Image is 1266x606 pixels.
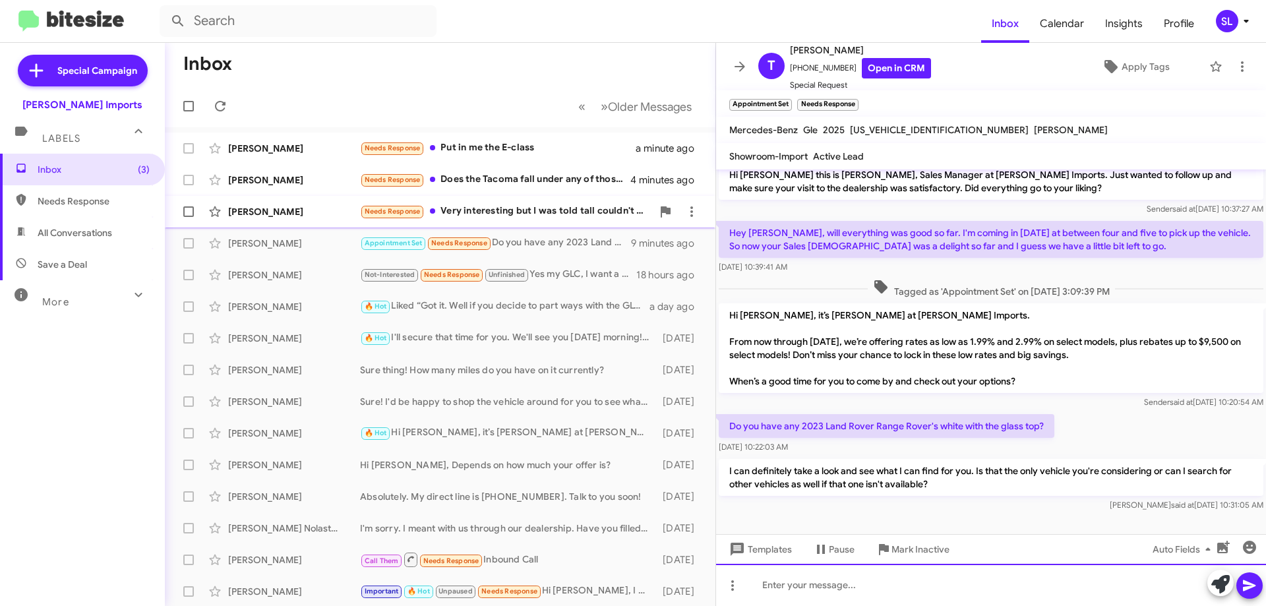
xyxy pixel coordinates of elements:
[1153,5,1205,43] span: Profile
[656,553,705,566] div: [DATE]
[365,270,415,279] span: Not-Interested
[729,99,792,111] small: Appointment Set
[365,302,387,311] span: 🔥 Hot
[365,334,387,342] span: 🔥 Hot
[1144,397,1263,407] span: Sender [DATE] 10:20:54 AM
[1110,500,1263,510] span: [PERSON_NAME] [DATE] 10:31:05 AM
[489,270,525,279] span: Unfinished
[365,144,421,152] span: Needs Response
[360,584,656,599] div: Hi [PERSON_NAME], I hope that you are doing well. I received a job offer in the [GEOGRAPHIC_DATA]...
[360,458,656,471] div: Hi [PERSON_NAME], Depends on how much your offer is?
[160,5,437,37] input: Search
[42,296,69,308] span: More
[228,585,360,598] div: [PERSON_NAME]
[636,142,705,155] div: a minute ago
[360,395,656,408] div: Sure! I'd be happy to shop the vehicle around for you to see what kind of offers we might be able...
[813,150,864,162] span: Active Lead
[228,395,360,408] div: [PERSON_NAME]
[228,268,360,282] div: [PERSON_NAME]
[1172,204,1195,214] span: said at
[365,429,387,437] span: 🔥 Hot
[360,363,656,377] div: Sure thing! How many miles do you have on it currently?
[360,425,656,440] div: Hi [PERSON_NAME], it’s [PERSON_NAME] at [PERSON_NAME] Imports. From now through [DATE], we’re off...
[656,427,705,440] div: [DATE]
[578,98,586,115] span: «
[570,93,593,120] button: Previous
[868,279,1115,298] span: Tagged as 'Appointment Set' on [DATE] 3:09:39 PM
[1029,5,1095,43] a: Calendar
[38,195,150,208] span: Needs Response
[636,268,705,282] div: 18 hours ago
[438,587,473,595] span: Unpaused
[981,5,1029,43] a: Inbox
[138,163,150,176] span: (3)
[729,150,808,162] span: Showroom-Import
[719,442,788,452] span: [DATE] 10:22:03 AM
[790,42,931,58] span: [PERSON_NAME]
[1142,537,1226,561] button: Auto Fields
[481,587,537,595] span: Needs Response
[1068,55,1203,78] button: Apply Tags
[228,332,360,345] div: [PERSON_NAME]
[360,204,652,219] div: Very interesting but I was told tall couldn't help me
[716,537,802,561] button: Templates
[431,239,487,247] span: Needs Response
[228,427,360,440] div: [PERSON_NAME]
[790,58,931,78] span: [PHONE_NUMBER]
[228,553,360,566] div: [PERSON_NAME]
[719,303,1263,393] p: Hi [PERSON_NAME], it’s [PERSON_NAME] at [PERSON_NAME] Imports. From now through [DATE], we’re off...
[1170,397,1193,407] span: said at
[360,330,656,346] div: I'll secure that time for you. We'll see you [DATE] morning! Thank you.
[631,237,705,250] div: 9 minutes ago
[228,300,360,313] div: [PERSON_NAME]
[719,163,1263,200] p: Hi [PERSON_NAME] this is [PERSON_NAME], Sales Manager at [PERSON_NAME] Imports. Just wanted to fo...
[365,587,399,595] span: Important
[365,207,421,216] span: Needs Response
[719,459,1263,496] p: I can definitely take a look and see what I can find for you. Is that the only vehicle you're con...
[360,299,649,314] div: Liked “Got it. Well if you decide to part ways with the GLC, I'd be more than happy to make you a...
[656,332,705,345] div: [DATE]
[1147,204,1263,214] span: Sender [DATE] 10:37:27 AM
[1095,5,1153,43] span: Insights
[797,99,858,111] small: Needs Response
[823,124,845,136] span: 2025
[862,58,931,78] a: Open in CRM
[365,239,423,247] span: Appointment Set
[42,133,80,144] span: Labels
[360,551,656,568] div: Inbound Call
[593,93,700,120] button: Next
[891,537,950,561] span: Mark Inactive
[719,262,787,272] span: [DATE] 10:39:41 AM
[1034,124,1108,136] span: [PERSON_NAME]
[38,258,87,271] span: Save a Deal
[802,537,865,561] button: Pause
[649,300,705,313] div: a day ago
[424,270,480,279] span: Needs Response
[22,98,142,111] div: [PERSON_NAME] Imports
[656,363,705,377] div: [DATE]
[719,221,1263,258] p: Hey [PERSON_NAME], will everything was good so far. I'm coming in [DATE] at between four and five...
[360,490,656,503] div: Absolutely. My direct line is [PHONE_NUMBER]. Talk to you soon!
[228,205,360,218] div: [PERSON_NAME]
[18,55,148,86] a: Special Campaign
[656,585,705,598] div: [DATE]
[727,537,792,561] span: Templates
[228,142,360,155] div: [PERSON_NAME]
[360,267,636,282] div: Yes my GLC, I want a 2020 or 2021
[423,557,479,565] span: Needs Response
[228,173,360,187] div: [PERSON_NAME]
[601,98,608,115] span: »
[656,522,705,535] div: [DATE]
[790,78,931,92] span: Special Request
[768,55,775,76] span: T
[1205,10,1251,32] button: SL
[38,163,150,176] span: Inbox
[365,557,399,565] span: Call Them
[228,522,360,535] div: [PERSON_NAME] Nolastname120711837
[228,458,360,471] div: [PERSON_NAME]
[228,237,360,250] div: [PERSON_NAME]
[656,458,705,471] div: [DATE]
[57,64,137,77] span: Special Campaign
